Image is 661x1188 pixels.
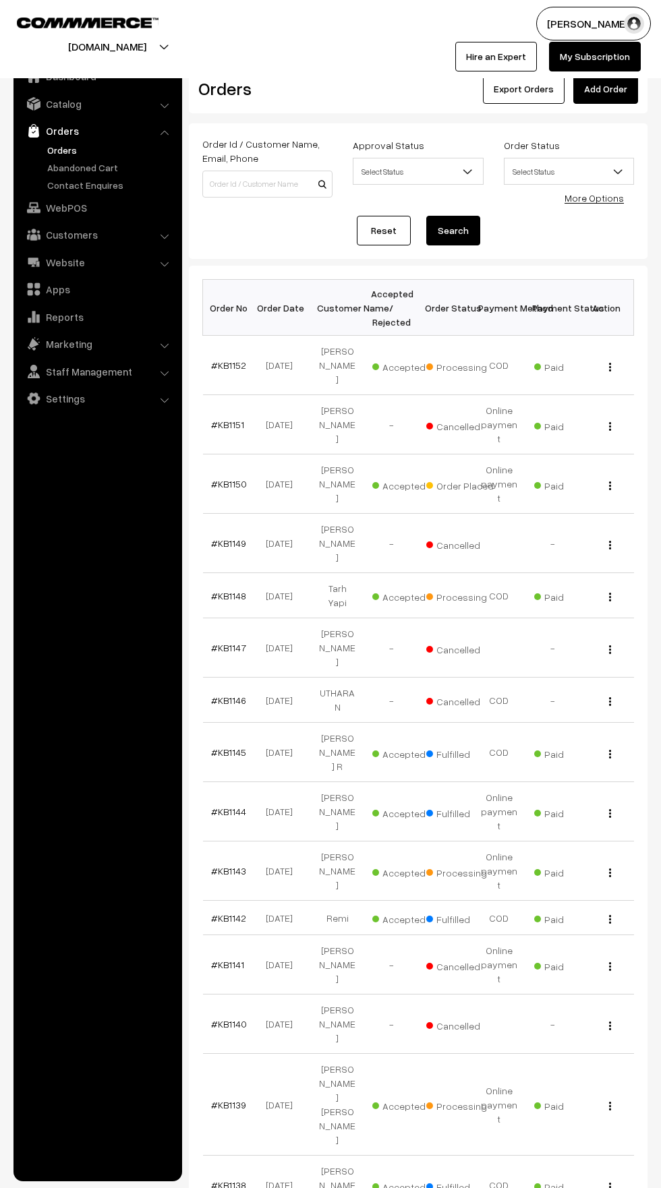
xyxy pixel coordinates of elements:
[526,678,580,723] td: -
[609,750,611,759] img: Menu
[310,454,364,514] td: [PERSON_NAME]
[310,678,364,723] td: UTHARA N
[426,956,494,974] span: Cancelled
[364,678,418,723] td: -
[211,746,246,758] a: #KB1145
[372,744,440,761] span: Accepted
[418,280,472,336] th: Order Status
[256,514,310,573] td: [DATE]
[198,78,331,99] h2: Orders
[580,280,634,336] th: Action
[211,912,246,924] a: #KB1142
[472,336,526,395] td: COD
[211,959,244,970] a: #KB1141
[609,697,611,706] img: Menu
[353,158,483,185] span: Select Status
[426,1096,494,1113] span: Processing
[256,573,310,618] td: [DATE]
[17,119,177,143] a: Orders
[372,475,440,493] span: Accepted
[364,514,418,573] td: -
[211,1099,246,1110] a: #KB1139
[426,744,494,761] span: Fulfilled
[17,92,177,116] a: Catalog
[44,178,177,192] a: Contact Enquires
[472,1054,526,1156] td: Online payment
[310,280,364,336] th: Customer Name
[364,935,418,994] td: -
[17,332,177,356] a: Marketing
[256,678,310,723] td: [DATE]
[472,573,526,618] td: COD
[310,336,364,395] td: [PERSON_NAME]
[472,901,526,935] td: COD
[256,841,310,901] td: [DATE]
[609,1021,611,1030] img: Menu
[211,1018,247,1030] a: #KB1140
[426,909,494,926] span: Fulfilled
[44,160,177,175] a: Abandoned Cart
[310,782,364,841] td: [PERSON_NAME]
[472,723,526,782] td: COD
[211,590,246,601] a: #KB1148
[534,956,602,974] span: Paid
[256,618,310,678] td: [DATE]
[256,723,310,782] td: [DATE]
[203,280,257,336] th: Order No
[310,573,364,618] td: Tarh Yapi
[310,935,364,994] td: [PERSON_NAME]
[534,357,602,374] span: Paid
[426,216,480,245] button: Search
[310,395,364,454] td: [PERSON_NAME]
[534,475,602,493] span: Paid
[426,475,494,493] span: Order Placed
[609,915,611,924] img: Menu
[17,18,159,28] img: COMMMERCE
[17,196,177,220] a: WebPOS
[504,138,560,152] label: Order Status
[609,962,611,971] img: Menu
[364,618,418,678] td: -
[211,537,246,549] a: #KB1149
[472,678,526,723] td: COD
[573,74,638,104] a: Add Order
[211,478,247,489] a: #KB1150
[256,935,310,994] td: [DATE]
[17,250,177,274] a: Website
[472,280,526,336] th: Payment Method
[17,359,177,384] a: Staff Management
[310,618,364,678] td: [PERSON_NAME]
[256,1054,310,1156] td: [DATE]
[310,901,364,935] td: Remi
[526,514,580,573] td: -
[372,587,440,604] span: Accepted
[364,395,418,454] td: -
[310,723,364,782] td: [PERSON_NAME] R
[211,642,246,653] a: #KB1147
[526,280,580,336] th: Payment Status
[534,744,602,761] span: Paid
[472,395,526,454] td: Online payment
[211,694,246,706] a: #KB1146
[256,994,310,1054] td: [DATE]
[534,862,602,880] span: Paid
[211,419,244,430] a: #KB1151
[534,1096,602,1113] span: Paid
[534,587,602,604] span: Paid
[565,192,624,204] a: More Options
[609,809,611,818] img: Menu
[256,336,310,395] td: [DATE]
[372,803,440,821] span: Accepted
[310,841,364,901] td: [PERSON_NAME]
[426,535,494,552] span: Cancelled
[17,305,177,329] a: Reports
[364,280,418,336] th: Accepted / Rejected
[426,1015,494,1033] span: Cancelled
[534,416,602,434] span: Paid
[426,691,494,709] span: Cancelled
[609,868,611,877] img: Menu
[17,386,177,411] a: Settings
[372,909,440,926] span: Accepted
[549,42,641,71] a: My Subscription
[372,357,440,374] span: Accepted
